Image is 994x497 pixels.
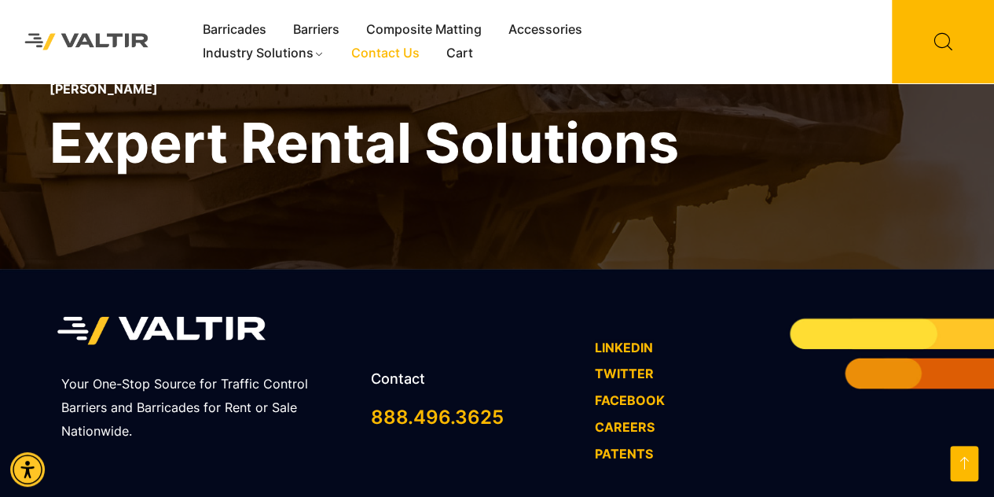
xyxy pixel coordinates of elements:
img: Valtir Rentals [57,308,266,353]
a: Composite Matting [353,18,495,42]
a: Barricades [189,18,280,42]
p: Your One-Stop Source for Traffic Control Barriers and Barricades for Rent or Sale Nationwide. [61,372,351,443]
a: Barriers [280,18,353,42]
div: Accessibility Menu [10,452,45,487]
h2: Contact [371,371,579,385]
a: Accessories [495,18,596,42]
a: Industry Solutions [189,42,338,65]
a: TWITTER - open in a new tab [595,365,654,381]
a: Cart [433,42,486,65]
a: Open this option [950,446,978,481]
a: LINKEDIN - open in a new tab [595,339,653,355]
a: call 888.496.3625 [371,405,504,428]
a: PATENTS [595,445,653,461]
a: FACEBOOK - open in a new tab [595,392,665,407]
img: Valtir Rentals [12,20,162,63]
a: CAREERS [595,418,655,434]
a: Contact Us [338,42,433,65]
p: [PERSON_NAME] [50,82,679,97]
h2: Expert Rental Solutions [50,107,679,179]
